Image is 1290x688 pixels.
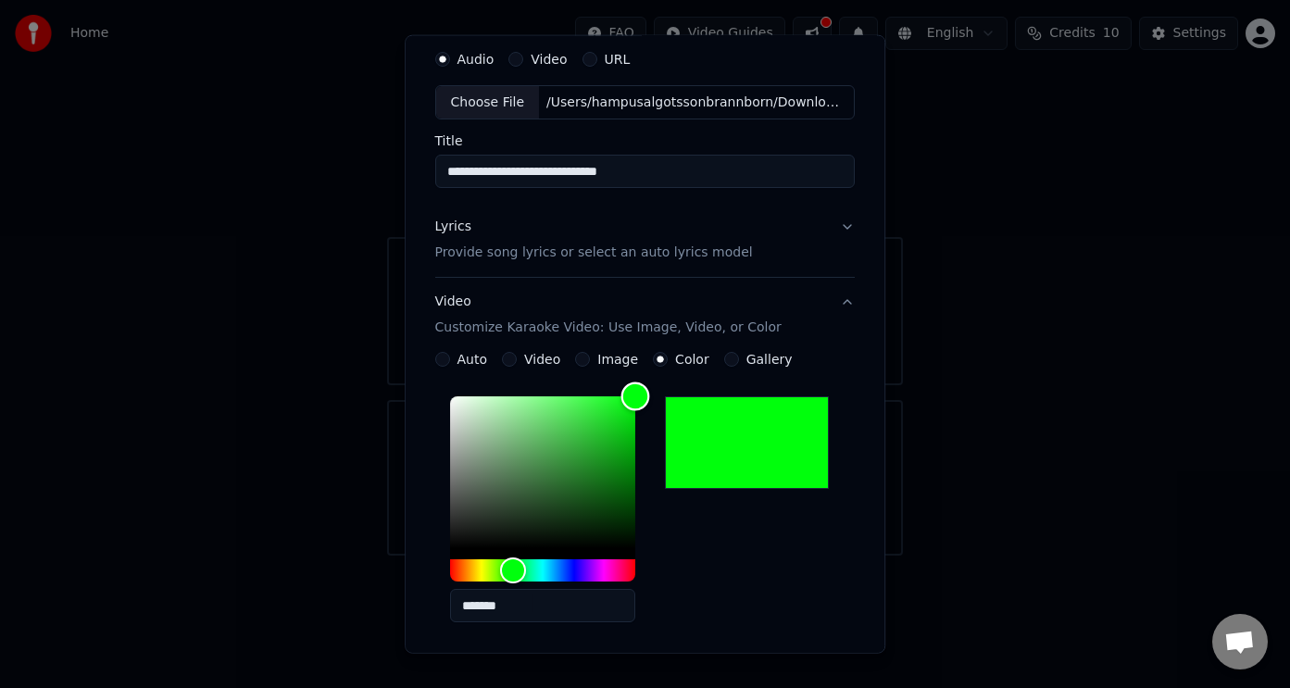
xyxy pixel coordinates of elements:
[435,218,471,236] div: Lyrics
[435,319,782,337] p: Customize Karaoke Video: Use Image, Video, or Color
[597,353,638,366] label: Image
[539,93,854,111] div: /Users/hampusalgotssonbrannborn/Downloads/[PERSON_NAME] - [PERSON_NAME] - foxears.mp3
[435,244,753,262] p: Provide song lyrics or select an auto lyrics model
[435,278,856,352] button: VideoCustomize Karaoke Video: Use Image, Video, or Color
[450,559,635,582] div: Hue
[436,85,540,119] div: Choose File
[746,353,793,366] label: Gallery
[435,293,782,337] div: Video
[457,52,495,65] label: Audio
[675,353,709,366] label: Color
[457,353,488,366] label: Auto
[450,396,635,548] div: Color
[605,52,631,65] label: URL
[435,203,856,277] button: LyricsProvide song lyrics or select an auto lyrics model
[524,353,560,366] label: Video
[532,52,568,65] label: Video
[435,134,856,147] label: Title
